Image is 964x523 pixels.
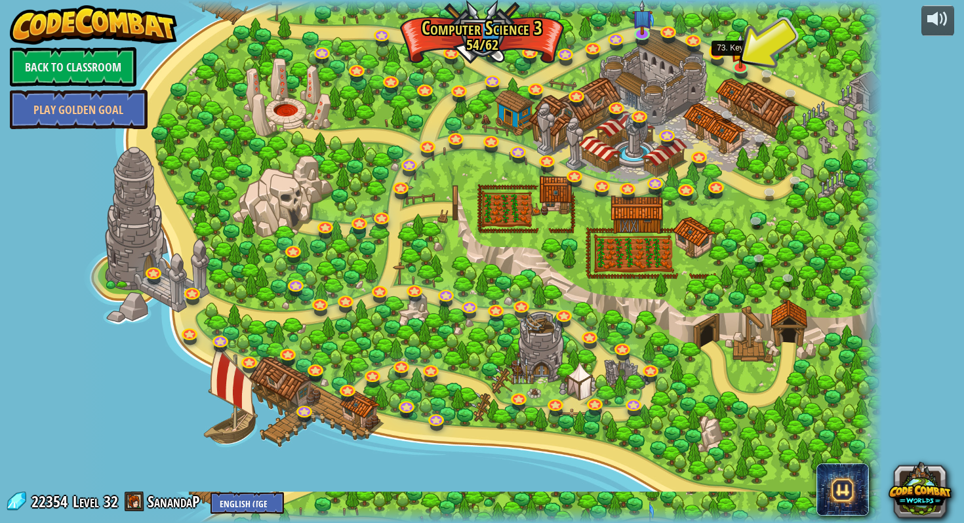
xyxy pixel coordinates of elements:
span: 22354 [31,491,71,512]
span: 32 [104,491,118,512]
img: CodeCombat - Learn how to code by playing a game [10,5,178,45]
button: Adjust volume [921,5,954,36]
span: Level [73,491,99,513]
img: level-banner-started.png [731,33,751,69]
a: SanandaP [148,491,204,512]
a: Back to Classroom [10,47,136,87]
a: Play Golden Goal [10,90,148,129]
